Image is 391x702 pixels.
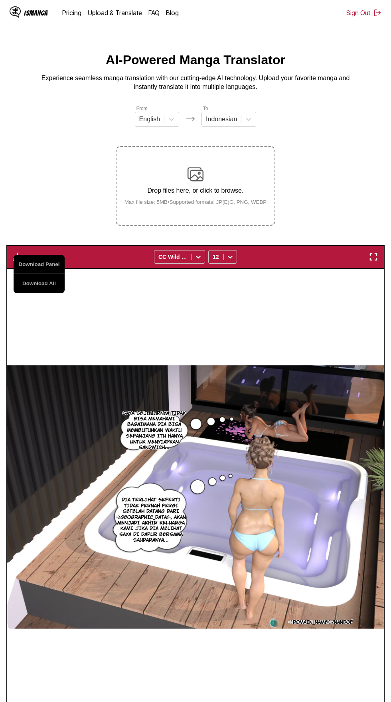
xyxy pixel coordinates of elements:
label: From [136,106,148,111]
p: DIA TERLIHAT SEPERTI TIDAK PERNAH PERGI SETELAH DATANG DARI [GEOGRAPHIC_DATA], AKAN MENJADI AKHIR... [113,495,189,544]
label: To [203,106,208,111]
small: Max file size: 5MB • Supported formats: JP(E)G, PNG, WEBP [118,199,273,205]
img: Enter fullscreen [369,252,378,262]
p: Experience seamless manga translation with our cutting-edge AI technology. Upload your favorite m... [36,74,355,92]
img: Manga Panel [7,365,384,629]
button: Download Panel [14,255,65,274]
p: SAYA SEJUJURNYA TIDAK BISA MEMAHAMI BAGAIMANA DIA BISA MEMBUTUHKAN WAKTU SEPANJANG ITU HANYA UNTU... [118,409,191,452]
a: Upload & Translate [88,9,142,17]
div: IsManga [24,9,48,17]
a: Pricing [62,9,81,17]
img: Languages icon [186,114,195,124]
a: Blog [166,9,179,17]
a: FAQ [148,9,160,17]
img: IsManga Logo [10,6,21,18]
button: Download All [14,274,65,293]
a: IsManga LogoIsManga [10,6,62,19]
p: Drop files here, or click to browse. [118,187,273,194]
p: [DOMAIN_NAME]/NANDOF [287,618,354,627]
button: Sign Out [346,9,381,17]
img: Download translated images [13,252,22,262]
h1: AI-Powered Manga Translator [106,53,285,67]
img: Sign out [373,9,381,17]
